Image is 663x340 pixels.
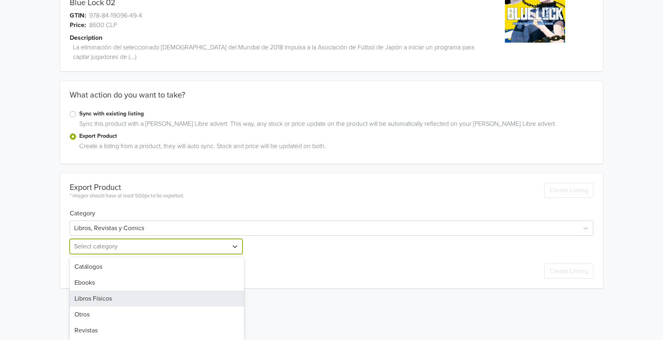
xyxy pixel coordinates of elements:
div: Revistas [70,322,244,338]
div: What action do you want to take? [60,90,603,109]
span: Price: [70,20,86,30]
div: Catálogos [70,259,244,275]
span: Description [70,33,102,43]
h6: Category [70,200,593,217]
label: Sync with existing listing [79,109,593,118]
span: La eliminación del seleccionado [DEMOGRAPHIC_DATA] del Mundial de 2018 impulsa a la Asociación de... [73,43,477,62]
div: Export Product [70,183,184,192]
div: * images should have at least 500px to be exported. [70,192,184,200]
label: Export Product [79,132,593,141]
button: Create Listing [544,183,593,198]
div: Libros Físicos [70,291,244,307]
div: Create a listing from a product, they will auto sync. Stock and price will be updated on both. [76,141,593,154]
div: Ebooks [70,275,244,291]
div: Sync this product with a [PERSON_NAME] Libre advert. This way, any stock or price update on the p... [76,119,593,132]
div: Otros [70,307,244,322]
span: 8600 CLP [89,20,117,30]
span: GTIN: [70,11,86,20]
span: 978-84-19096-49-4 [89,11,142,20]
button: Create Listing [544,264,593,279]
